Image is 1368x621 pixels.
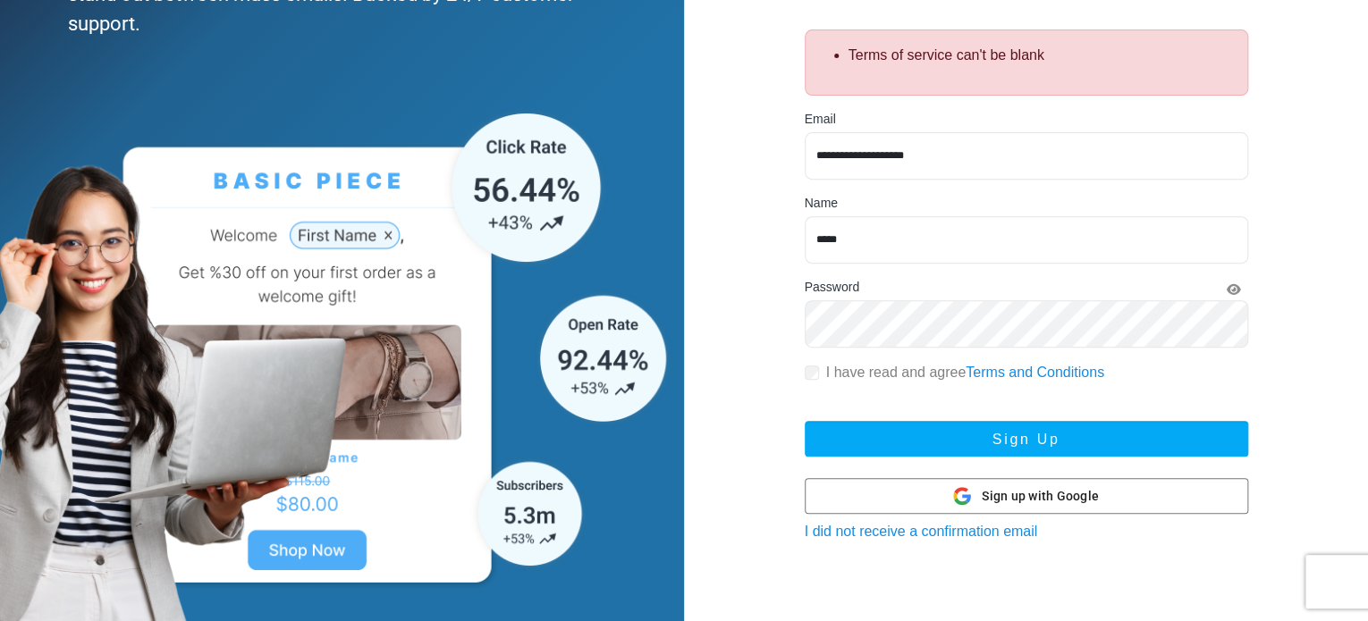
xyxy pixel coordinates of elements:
button: Sign Up [805,421,1248,457]
label: Password [805,278,859,297]
i: Show Password [1227,283,1241,296]
a: Terms and Conditions [966,365,1104,380]
label: Name [805,194,838,213]
label: Email [805,110,836,129]
a: I did not receive a confirmation email [805,524,1038,539]
button: Sign up with Google [805,478,1248,514]
span: Sign up with Google [982,487,1099,506]
li: Terms of service can't be blank [849,45,1233,66]
label: I have read and agree [826,362,1104,383]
